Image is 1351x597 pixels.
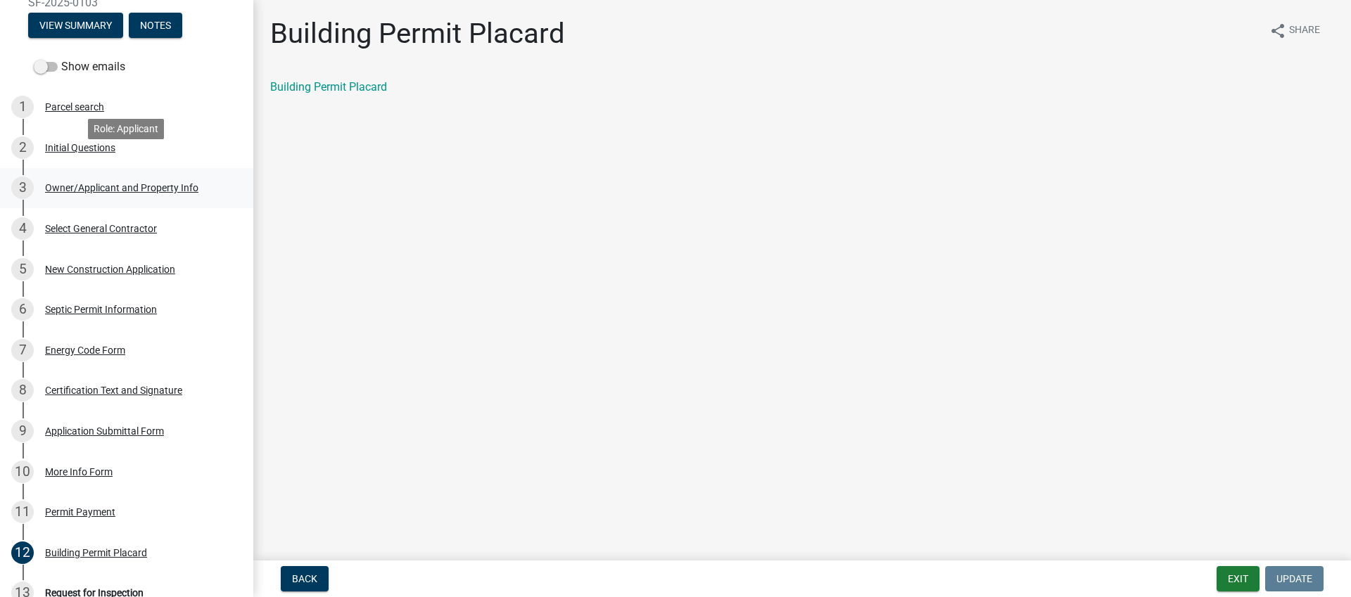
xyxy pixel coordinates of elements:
[45,183,198,193] div: Owner/Applicant and Property Info
[129,21,182,32] wm-modal-confirm: Notes
[11,501,34,523] div: 11
[11,339,34,361] div: 7
[45,102,104,112] div: Parcel search
[129,13,182,38] button: Notes
[34,58,125,75] label: Show emails
[45,426,164,436] div: Application Submittal Form
[45,143,115,153] div: Initial Questions
[45,264,175,274] div: New Construction Application
[11,379,34,402] div: 8
[1289,23,1320,39] span: Share
[11,258,34,281] div: 5
[270,17,565,51] h1: Building Permit Placard
[1276,573,1312,584] span: Update
[45,224,157,233] div: Select General Contractor
[11,136,34,159] div: 2
[1265,566,1324,591] button: Update
[45,507,115,517] div: Permit Payment
[11,541,34,564] div: 12
[11,176,34,199] div: 3
[1217,566,1260,591] button: Exit
[28,21,123,32] wm-modal-confirm: Summary
[1269,23,1286,39] i: share
[45,304,157,314] div: Septic Permit Information
[11,298,34,321] div: 6
[45,548,147,558] div: Building Permit Placard
[292,573,317,584] span: Back
[45,385,182,395] div: Certification Text and Signature
[45,345,125,355] div: Energy Code Form
[45,467,113,477] div: More Info Form
[11,420,34,442] div: 9
[28,13,123,38] button: View Summary
[11,96,34,118] div: 1
[270,80,387,94] a: Building Permit Placard
[88,119,164,139] div: Role: Applicant
[281,566,329,591] button: Back
[11,461,34,483] div: 10
[11,217,34,240] div: 4
[1258,17,1331,44] button: shareShare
